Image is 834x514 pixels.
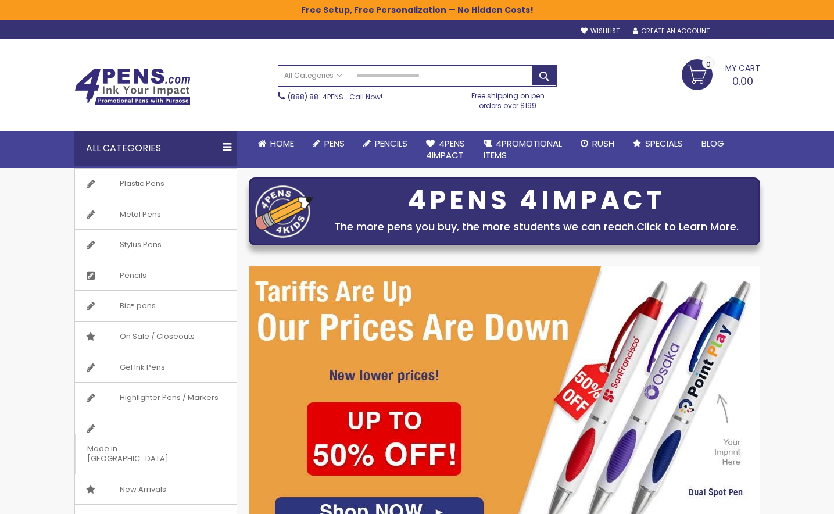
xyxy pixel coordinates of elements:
a: Specials [624,131,692,156]
a: Pencils [75,260,237,291]
a: Wishlist [581,27,620,35]
a: Click to Learn More. [636,219,739,234]
span: Gel Ink Pens [108,352,177,383]
span: Home [270,137,294,149]
img: four_pen_logo.png [255,185,313,238]
span: Specials [645,137,683,149]
span: Pens [324,137,345,149]
a: (888) 88-4PENS [288,92,343,102]
span: 0 [706,59,711,70]
a: Metal Pens [75,199,237,230]
a: Pens [303,131,354,156]
span: Pencils [375,137,407,149]
div: Sign In [721,27,760,36]
span: Highlighter Pens / Markers [108,383,230,413]
a: 4PROMOTIONALITEMS [474,131,571,169]
a: Blog [692,131,733,156]
span: All Categories [284,71,342,80]
a: Create an Account [633,27,710,35]
span: Made in [GEOGRAPHIC_DATA] [75,434,207,474]
span: 4PROMOTIONAL ITEMS [484,137,562,161]
a: Plastic Pens [75,169,237,199]
span: Pencils [108,260,158,291]
a: Bic® pens [75,291,237,321]
span: Bic® pens [108,291,167,321]
a: 0.00 0 [682,59,760,88]
span: 4Pens 4impact [426,137,465,161]
div: Free shipping on pen orders over $199 [459,87,557,110]
span: New Arrivals [108,474,178,505]
a: On Sale / Closeouts [75,322,237,352]
div: The more pens you buy, the more students we can reach. [319,219,754,235]
a: 4Pens4impact [417,131,474,169]
span: Metal Pens [108,199,173,230]
a: Gel Ink Pens [75,352,237,383]
a: Pencils [354,131,417,156]
span: Blog [701,137,724,149]
span: - Call Now! [288,92,382,102]
img: 4Pens Custom Pens and Promotional Products [74,68,191,105]
span: Rush [592,137,614,149]
a: Highlighter Pens / Markers [75,383,237,413]
span: Plastic Pens [108,169,176,199]
a: Stylus Pens [75,230,237,260]
a: Made in [GEOGRAPHIC_DATA] [75,413,237,474]
span: 0.00 [732,74,753,88]
div: 4PENS 4IMPACT [319,188,754,213]
a: New Arrivals [75,474,237,505]
span: On Sale / Closeouts [108,322,206,352]
div: All Categories [74,131,237,166]
a: Home [249,131,303,156]
a: Rush [571,131,624,156]
span: Stylus Pens [108,230,173,260]
a: All Categories [278,66,348,85]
